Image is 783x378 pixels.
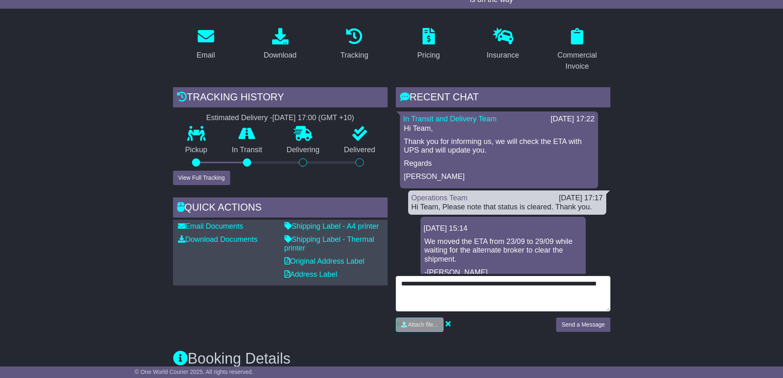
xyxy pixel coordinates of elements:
[412,25,445,64] a: Pricing
[332,146,388,155] p: Delivered
[481,25,524,64] a: Insurance
[135,369,254,375] span: © One World Courier 2025. All rights reserved.
[178,222,243,230] a: Email Documents
[544,25,610,75] a: Commercial Invoice
[556,318,610,332] button: Send a Message
[425,237,582,264] p: We moved the ETA from 23/09 to 29/09 while waiting for the alternate broker to clear the shipment.
[178,235,258,243] a: Download Documents
[219,146,275,155] p: In Transit
[340,50,368,61] div: Tracking
[284,235,374,253] a: Shipping Label - Thermal printer
[275,146,332,155] p: Delivering
[191,25,220,64] a: Email
[396,87,610,109] div: RECENT CHAT
[487,50,519,61] div: Insurance
[425,268,582,277] p: -[PERSON_NAME]
[196,50,215,61] div: Email
[403,115,497,123] a: In Transit and Delivery Team
[284,222,379,230] a: Shipping Label - A4 printer
[273,114,354,123] div: [DATE] 17:00 (GMT +10)
[173,197,388,220] div: Quick Actions
[284,257,365,265] a: Original Address Label
[424,224,582,233] div: [DATE] 15:14
[404,172,594,181] p: [PERSON_NAME]
[173,350,610,367] h3: Booking Details
[263,50,296,61] div: Download
[404,159,594,168] p: Regards
[417,50,440,61] div: Pricing
[411,194,468,202] a: Operations Team
[559,194,603,203] div: [DATE] 17:17
[258,25,302,64] a: Download
[404,124,594,133] p: Hi Team,
[173,87,388,109] div: Tracking history
[411,203,603,212] div: Hi Team, Please note that status is cleared. Thank you.
[284,270,337,278] a: Address Label
[404,137,594,155] p: Thank you for informing us, we will check the ETA with UPS and will update you.
[173,146,220,155] p: Pickup
[551,115,595,124] div: [DATE] 17:22
[335,25,374,64] a: Tracking
[550,50,605,72] div: Commercial Invoice
[173,114,388,123] div: Estimated Delivery -
[173,171,230,185] button: View Full Tracking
